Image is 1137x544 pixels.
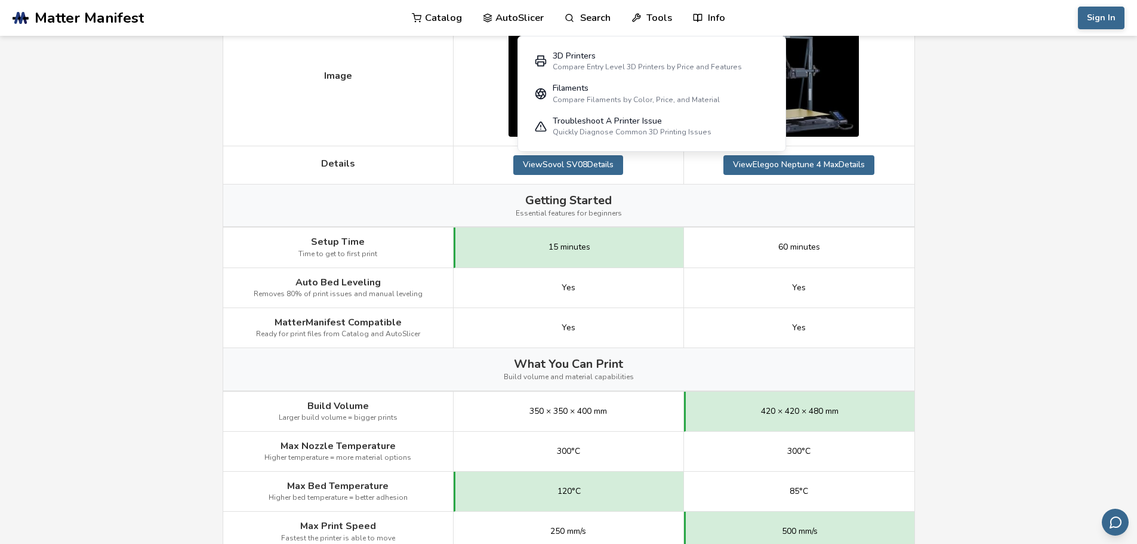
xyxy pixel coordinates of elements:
span: 60 minutes [778,242,820,252]
button: Sign In [1078,7,1124,29]
span: 350 × 350 × 400 mm [529,407,607,416]
span: Setup Time [311,236,365,247]
span: Higher temperature = more material options [264,454,411,462]
div: Filaments [553,84,720,93]
a: FilamentsCompare Filaments by Color, Price, and Material [526,78,777,110]
span: Yes [792,323,806,333]
span: Ready for print files from Catalog and AutoSlicer [256,330,420,339]
span: Image [324,70,352,81]
span: Matter Manifest [35,10,144,26]
span: What You Can Print [514,357,623,371]
img: Sovol SV08 [509,17,628,137]
a: 3D PrintersCompare Entry Level 3D Printers by Price and Features [526,45,777,78]
span: Build volume and material capabilities [504,373,634,382]
span: 300°C [787,447,811,456]
span: 420 × 420 × 480 mm [761,407,839,416]
span: Details [321,158,355,169]
span: Higher bed temperature = better adhesion [269,494,408,502]
span: Fastest the printer is able to move [281,534,395,543]
a: Troubleshoot A Printer IssueQuickly Diagnose Common 3D Printing Issues [526,110,777,143]
div: Troubleshoot A Printer Issue [553,116,711,126]
span: Max Print Speed [300,521,376,531]
div: Quickly Diagnose Common 3D Printing Issues [553,128,711,136]
span: 500 mm/s [782,527,818,536]
img: Elegoo Neptune 4 Max [739,17,859,137]
div: Compare Entry Level 3D Printers by Price and Features [553,63,742,71]
div: Compare Filaments by Color, Price, and Material [553,96,720,104]
span: Removes 80% of print issues and manual leveling [254,290,423,299]
span: Auto Bed Leveling [295,277,381,288]
span: Yes [562,283,575,293]
span: Essential features for beginners [516,210,622,218]
span: Yes [562,323,575,333]
span: Larger build volume = bigger prints [279,414,398,422]
button: Send feedback via email [1102,509,1129,536]
span: Yes [792,283,806,293]
span: Max Bed Temperature [287,481,389,491]
a: ViewSovol SV08Details [513,155,623,174]
span: Getting Started [525,193,612,207]
span: MatterManifest Compatible [275,317,402,328]
span: 15 minutes [549,242,590,252]
span: 300°C [557,447,580,456]
span: Max Nozzle Temperature [281,441,396,451]
span: 85°C [790,487,808,496]
a: ViewElegoo Neptune 4 MaxDetails [723,155,874,174]
span: 250 mm/s [550,527,586,536]
span: Build Volume [307,401,369,411]
span: Time to get to first print [298,250,377,259]
span: 120°C [557,487,581,496]
div: 3D Printers [553,51,742,61]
